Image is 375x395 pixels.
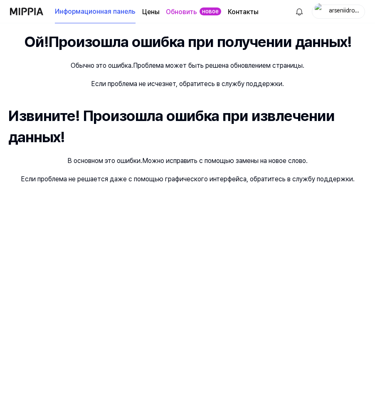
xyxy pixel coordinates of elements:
a: Цены [142,7,159,17]
ya-tr-span: Извините! Произошла ошибка при извлечении данных! [8,107,335,146]
ya-tr-span: Обычно это ошибка. [71,62,133,69]
ya-tr-span: Произошла ошибка при получении данных! [48,33,351,51]
ya-tr-span: arseniidrozdenko [329,7,360,22]
img: Алин [294,7,304,17]
ya-tr-span: Обновить [166,8,197,16]
ya-tr-span: Контакты [228,8,258,16]
ya-tr-span: Цены [142,8,159,16]
ya-tr-span: Можно исправить с помощью замены на новое слово. [142,157,308,165]
a: Обновить [166,7,197,17]
a: Контакты [228,7,258,17]
ya-tr-span: Ой! [24,33,48,51]
ya-tr-span: В основном это ошибки. [67,157,142,165]
a: Информационная панель [55,0,136,23]
ya-tr-span: Проблема может быть решена обновлением страницы. [133,62,304,69]
ya-tr-span: Информационная панель [55,7,136,17]
ya-tr-span: Если проблема не решается даже с помощью графического интерфейса, обратитесь в службу поддержки. [21,175,355,183]
button: Профильarseniidrozdenko [312,5,365,19]
img: Профиль [315,3,325,20]
ya-tr-span: Если проблема не исчезнет, обратитесь в службу поддержки. [91,80,284,88]
ya-tr-span: новое [202,7,219,16]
